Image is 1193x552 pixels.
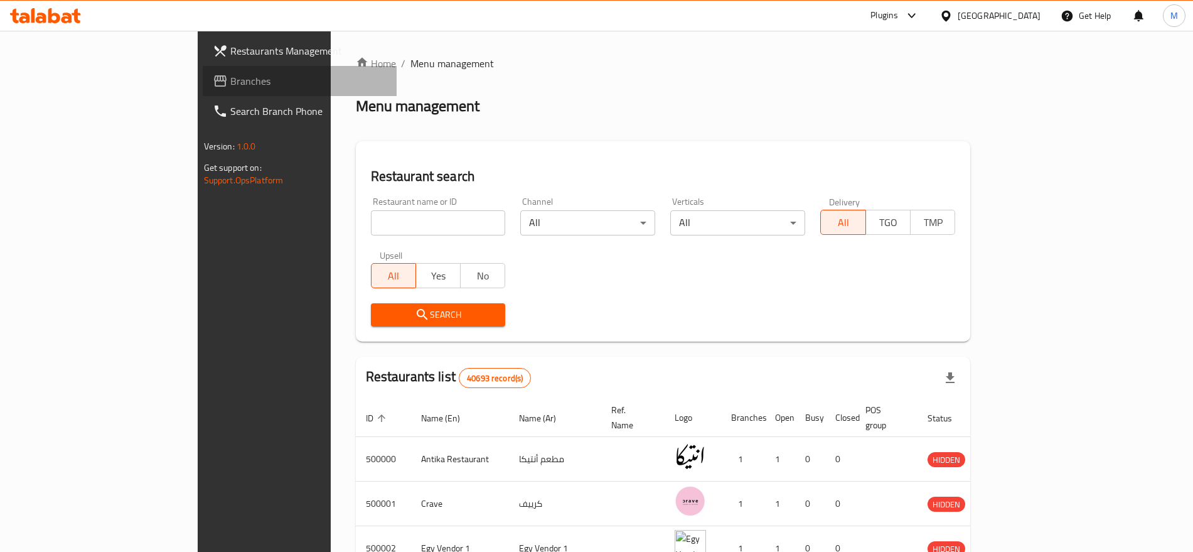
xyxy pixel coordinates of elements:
div: Plugins [870,8,898,23]
span: 1.0.0 [237,138,256,154]
div: Total records count [459,368,531,388]
img: Crave [675,485,706,517]
span: All [377,267,411,285]
span: HIDDEN [928,497,965,512]
div: HIDDEN [928,497,965,512]
td: كرييف [509,482,601,526]
h2: Restaurants list [366,367,532,388]
span: No [466,267,500,285]
span: Restaurants Management [230,43,387,58]
a: Support.OpsPlatform [204,172,284,188]
div: HIDDEN [928,452,965,467]
span: Name (En) [421,411,476,426]
span: Menu management [410,56,494,71]
a: Search Branch Phone [203,96,397,126]
th: Branches [721,399,765,437]
div: [GEOGRAPHIC_DATA] [958,9,1041,23]
button: Yes [415,263,461,288]
a: Restaurants Management [203,36,397,66]
span: Yes [421,267,456,285]
span: ID [366,411,390,426]
th: Busy [795,399,825,437]
span: Search [381,307,496,323]
td: Antika Restaurant [411,437,509,482]
td: 1 [721,437,765,482]
span: 40693 record(s) [459,372,530,384]
img: Antika Restaurant [675,441,706,472]
span: Get support on: [204,160,262,176]
button: TMP [910,210,955,235]
td: 1 [721,482,765,526]
button: TGO [865,210,911,235]
span: Branches [230,73,387,89]
span: POS group [865,403,902,433]
th: Open [765,399,795,437]
span: Name (Ar) [519,411,572,426]
span: M [1170,9,1178,23]
td: 0 [795,437,825,482]
span: Status [928,411,968,426]
a: Branches [203,66,397,96]
span: HIDDEN [928,453,965,467]
td: 1 [765,437,795,482]
h2: Restaurant search [371,167,956,186]
th: Logo [665,399,721,437]
button: Search [371,303,506,327]
td: مطعم أنتيكا [509,437,601,482]
td: 0 [825,482,855,526]
span: All [826,214,860,232]
span: TMP [916,214,950,232]
button: All [371,263,416,288]
td: 0 [825,437,855,482]
span: TGO [871,214,906,232]
label: Delivery [829,197,860,206]
td: 0 [795,482,825,526]
th: Closed [825,399,855,437]
span: Search Branch Phone [230,104,387,119]
nav: breadcrumb [356,56,971,71]
li: / [401,56,405,71]
div: All [670,210,805,235]
td: Crave [411,482,509,526]
button: No [460,263,505,288]
h2: Menu management [356,96,479,116]
label: Upsell [380,251,403,259]
span: Version: [204,138,235,154]
div: Export file [935,363,965,393]
button: All [820,210,865,235]
span: Ref. Name [611,403,650,433]
div: All [520,210,655,235]
td: 1 [765,482,795,526]
input: Search for restaurant name or ID.. [371,210,506,235]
